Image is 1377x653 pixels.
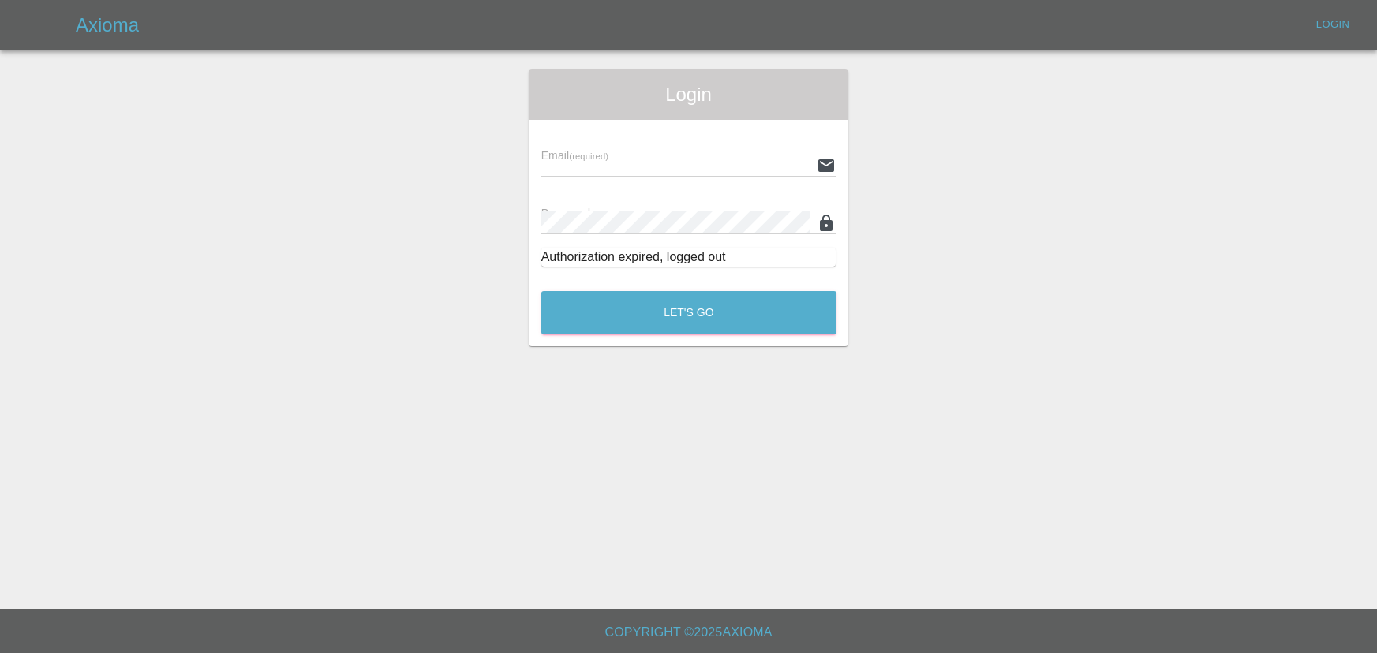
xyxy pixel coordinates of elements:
[590,209,630,218] small: (required)
[76,13,139,38] h5: Axioma
[541,82,836,107] span: Login
[13,621,1364,644] h6: Copyright © 2025 Axioma
[1308,13,1358,37] a: Login
[541,149,608,162] span: Email
[569,151,608,161] small: (required)
[541,207,630,219] span: Password
[541,248,836,267] div: Authorization expired, logged out
[541,291,836,334] button: Let's Go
